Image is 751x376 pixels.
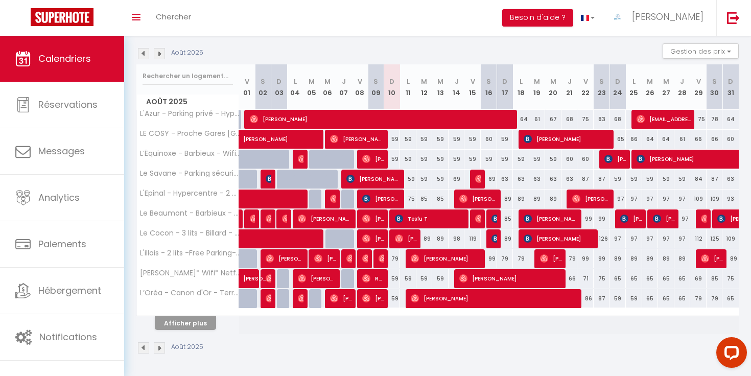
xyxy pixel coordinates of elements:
[379,249,384,268] span: [PERSON_NAME]
[568,77,572,86] abbr: J
[545,150,561,169] div: 59
[722,249,739,268] div: 89
[632,77,636,86] abbr: L
[513,64,529,110] th: 18
[416,64,433,110] th: 12
[497,249,513,268] div: 79
[464,229,481,248] div: 119
[400,130,416,149] div: 59
[642,249,659,268] div: 89
[138,229,241,237] span: Le Cocon - 3 lits - Billard - Terrasse -Wifi * * *
[38,284,101,297] span: Hébergement
[276,77,281,86] abbr: D
[38,145,85,157] span: Messages
[545,110,561,129] div: 67
[642,229,659,248] div: 97
[524,229,595,248] span: [PERSON_NAME]
[701,209,707,228] span: [PERSON_NAME]
[707,64,723,110] th: 30
[690,110,707,129] div: 75
[138,170,241,177] span: Le Savane - Parking sécurisé - Hypercentre - Gare
[416,190,433,208] div: 85
[642,190,659,208] div: 97
[663,77,669,86] abbr: M
[239,130,255,149] a: [PERSON_NAME]
[384,150,401,169] div: 59
[138,130,241,137] span: LE COSY - Proche Gares [GEOGRAPHIC_DATA] Gratuit - Wifi - Netflix
[437,77,443,86] abbr: M
[653,209,675,228] span: [PERSON_NAME]
[647,77,653,86] abbr: M
[171,48,203,58] p: Août 2025
[138,249,241,257] span: L'illois - 2 lits -Free Parking- [GEOGRAPHIC_DATA] -[GEOGRAPHIC_DATA]
[620,209,642,228] span: [PERSON_NAME]
[696,77,701,86] abbr: V
[626,170,642,189] div: 59
[481,150,497,169] div: 59
[561,170,578,189] div: 63
[529,170,546,189] div: 63
[497,130,513,149] div: 59
[599,77,604,86] abbr: S
[658,289,674,308] div: 65
[239,269,255,289] a: [PERSON_NAME]
[722,130,739,149] div: 60
[594,249,610,268] div: 99
[330,129,385,149] span: [PERSON_NAME]
[701,249,723,268] span: [PERSON_NAME]
[491,229,497,248] span: [PERSON_NAME]
[449,130,465,149] div: 59
[674,229,691,248] div: 97
[389,77,394,86] abbr: D
[368,64,384,110] th: 09
[722,229,739,248] div: 109
[449,64,465,110] th: 14
[31,8,93,26] img: Super Booking
[577,269,594,288] div: 71
[243,264,267,283] span: [PERSON_NAME]
[594,209,610,228] div: 99
[411,249,482,268] span: [PERSON_NAME]
[138,190,241,197] span: L'Epinal - Hypercentre - 2 chambre + Wifi * * *
[520,77,523,86] abbr: L
[524,129,611,149] span: [PERSON_NAME]
[497,170,513,189] div: 63
[245,77,249,86] abbr: V
[524,209,578,228] span: [PERSON_NAME]
[577,110,594,129] div: 75
[690,170,707,189] div: 84
[138,289,241,297] span: L’Oréa - Canon d'Or - Terrasse - Parking Gratuit
[395,229,417,248] span: [PERSON_NAME]
[658,170,674,189] div: 59
[534,77,540,86] abbr: M
[342,77,346,86] abbr: J
[266,249,304,268] span: [PERSON_NAME]
[362,189,401,208] span: [PERSON_NAME]
[680,77,684,86] abbr: J
[432,130,449,149] div: 59
[464,64,481,110] th: 15
[707,269,723,288] div: 85
[609,229,626,248] div: 97
[39,331,97,343] span: Notifications
[583,77,588,86] abbr: V
[609,289,626,308] div: 59
[282,209,288,228] span: [PERSON_NAME]
[722,64,739,110] th: 31
[658,64,674,110] th: 27
[362,209,384,228] span: [PERSON_NAME]
[626,289,642,308] div: 59
[502,77,507,86] abbr: D
[658,130,674,149] div: 64
[384,269,401,288] div: 59
[400,64,416,110] th: 11
[594,269,610,288] div: 75
[294,77,297,86] abbr: L
[594,229,610,248] div: 126
[421,77,427,86] abbr: M
[481,64,497,110] th: 16
[637,109,691,129] span: [EMAIL_ADDRESS][DOMAIN_NAME] Trombert
[658,229,674,248] div: 97
[513,150,529,169] div: 59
